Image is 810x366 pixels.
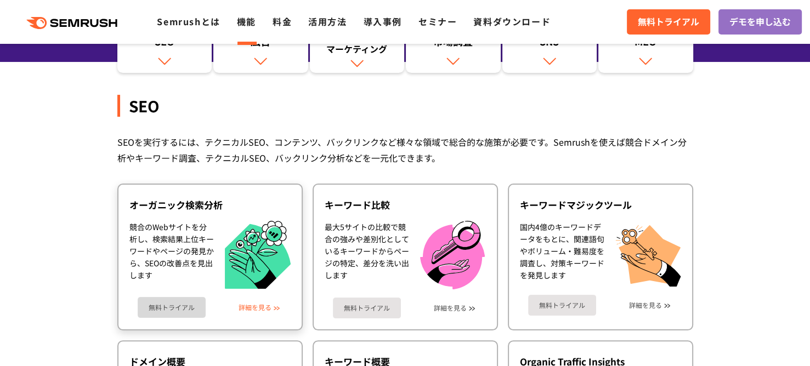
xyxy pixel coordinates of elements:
[598,18,693,73] a: MEO
[473,15,551,28] a: 資料ダウンロード
[420,221,485,289] img: キーワード比較
[237,15,256,28] a: 機能
[406,18,501,73] a: 市場調査
[117,134,693,166] div: SEOを実行するには、テクニカルSEO、コンテンツ、バックリンクなど様々な領域で総合的な施策が必要です。Semrushを使えば競合ドメイン分析やキーワード調査、テクニカルSEO、バックリンク分析...
[129,221,214,289] div: 競合のWebサイトを分析し、検索結果上位キーワードやページの発見から、SEOの改善点を見出します
[333,298,401,318] a: 無料トライアル
[718,9,802,35] a: デモを申し込む
[213,18,308,73] a: 広告
[129,198,291,211] div: オーガニック検索分析
[239,304,271,311] a: 詳細を見る
[627,9,710,35] a: 無料トライアル
[157,15,220,28] a: Semrushとは
[520,198,681,211] div: キーワードマジックツール
[528,295,596,316] a: 無料トライアル
[117,95,693,117] div: SEO
[638,15,699,29] span: 無料トライアル
[117,18,212,73] a: SEO
[520,221,604,287] div: 国内4億のキーワードデータをもとに、関連語句やボリューム・難易度を調査し、対策キーワードを発見します
[308,15,347,28] a: 活用方法
[325,198,486,211] div: キーワード比較
[310,18,405,73] a: コンテンツマーケティング
[273,15,292,28] a: 料金
[615,221,681,287] img: キーワードマジックツール
[138,297,206,318] a: 無料トライアル
[225,221,291,289] img: オーガニック検索分析
[364,15,402,28] a: 導入事例
[434,304,467,312] a: 詳細を見る
[629,301,662,309] a: 詳細を見る
[729,15,791,29] span: デモを申し込む
[418,15,457,28] a: セミナー
[325,221,409,289] div: 最大5サイトの比較で競合の強みや差別化としているキーワードからページの特定、差分を洗い出します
